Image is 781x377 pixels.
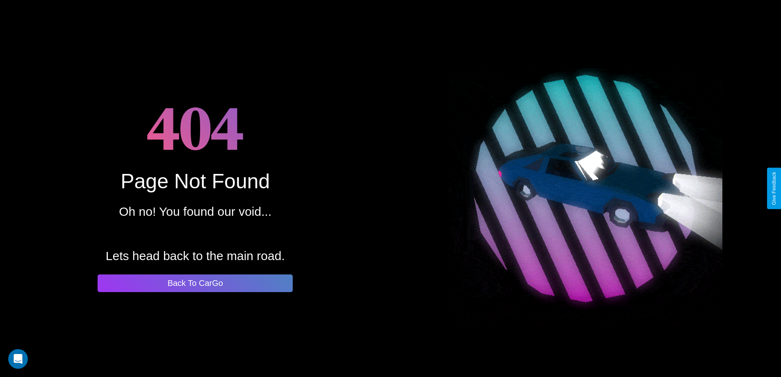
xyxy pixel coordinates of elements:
img: spinning car [449,52,722,325]
button: Back To CarGo [98,274,293,292]
h1: 404 [147,85,244,169]
div: Page Not Found [121,169,270,193]
p: Oh no! You found our void... Lets head back to the main road. [106,201,285,267]
div: Give Feedback [771,172,777,205]
div: Open Intercom Messenger [8,349,28,369]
